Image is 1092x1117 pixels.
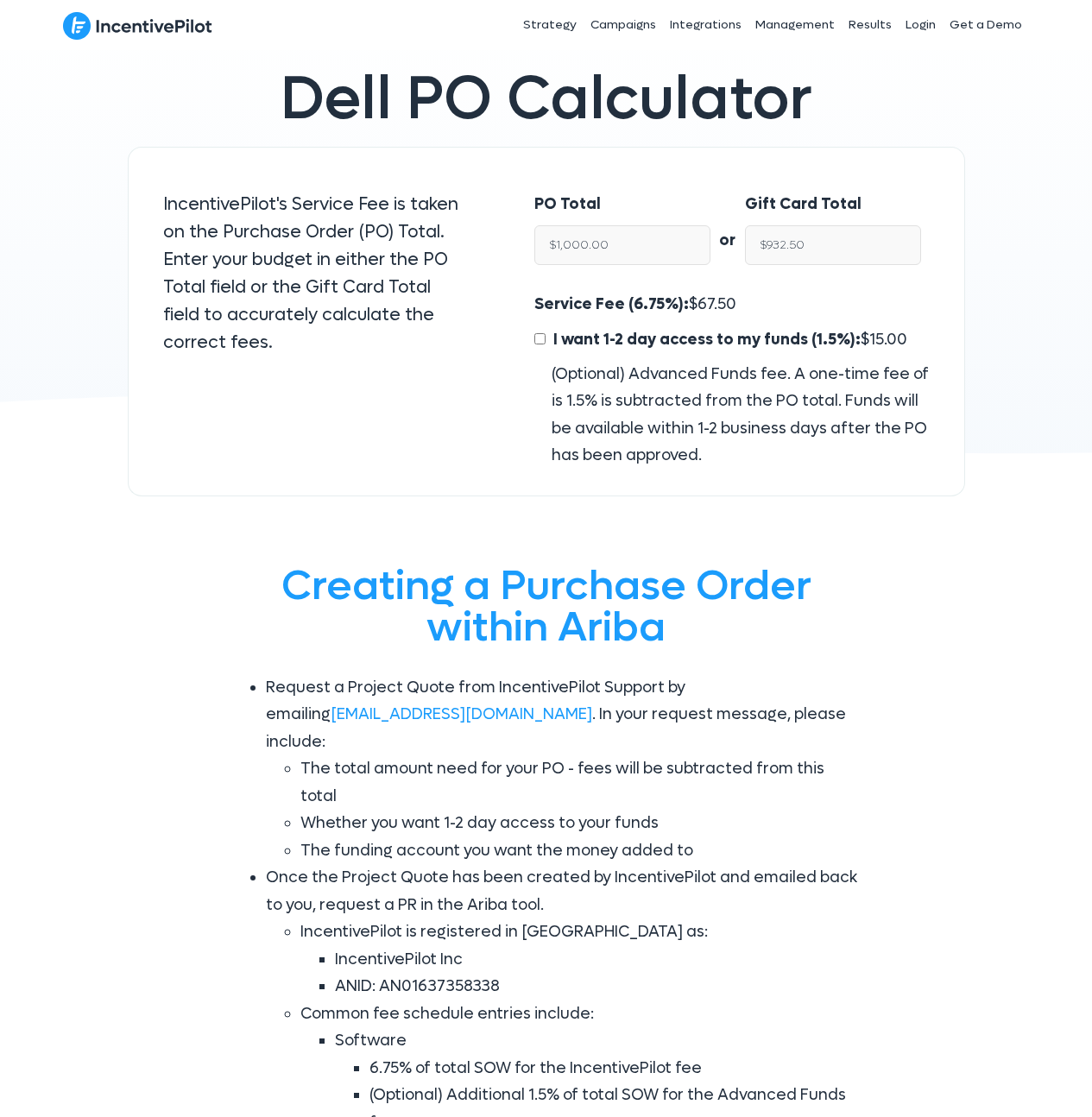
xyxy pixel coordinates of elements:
label: Gift Card Total [745,191,862,218]
div: or [710,191,745,255]
img: IncentivePilot [63,11,212,41]
span: $ [549,330,907,350]
li: The total amount need for your PO - fees will be subtracted from this total [300,755,862,810]
a: Get a Demo [943,3,1029,47]
li: ANID: AN01637358338 [335,973,862,1000]
nav: Header Menu [398,3,1030,47]
a: Login [899,3,943,47]
li: Request a Project Quote from IncentivePilot Support by emailing . In your request message, please... [266,674,862,865]
a: Campaigns [584,3,663,47]
li: The funding account you want the money added to [300,837,862,865]
span: Creating a Purchase Order within Ariba [281,558,811,654]
a: Management [748,3,842,47]
p: IncentivePilot's Service Fee is taken on the Purchase Order (PO) Total. Enter your budget in eith... [163,191,466,357]
li: Whether you want 1-2 day access to your funds [300,810,862,837]
input: I want 1-2 day access to my funds (1.5%):$15.00 [534,333,546,344]
span: I want 1-2 day access to my funds (1.5%): [553,330,861,350]
span: 67.50 [697,294,736,314]
li: IncentivePilot Inc [335,946,862,974]
a: Strategy [516,3,584,47]
a: Results [842,3,899,47]
div: (Optional) Advanced Funds fee. A one-time fee of is 1.5% is subtracted from the PO total. Funds w... [534,361,929,470]
li: 6.75% of total SOW for the IncentivePilot fee [369,1055,862,1082]
a: [EMAIL_ADDRESS][DOMAIN_NAME] [331,704,592,724]
label: PO Total [534,191,601,218]
span: Service Fee (6.75%): [534,294,689,314]
div: $ [534,291,929,470]
span: Dell PO Calculator [281,60,812,138]
a: Integrations [663,3,748,47]
span: 15.00 [869,330,907,350]
li: IncentivePilot is registered in [GEOGRAPHIC_DATA] as: [300,918,862,1000]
